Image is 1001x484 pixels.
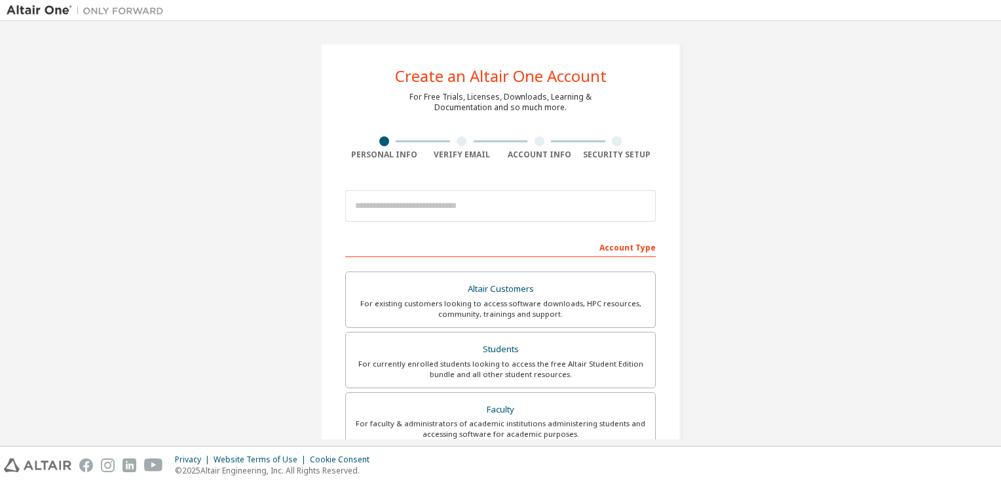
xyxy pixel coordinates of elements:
[4,458,71,472] img: altair_logo.svg
[345,236,656,257] div: Account Type
[175,465,377,476] p: © 2025 Altair Engineering, Inc. All Rights Reserved.
[79,458,93,472] img: facebook.svg
[500,150,578,160] div: Account Info
[345,150,423,160] div: Personal Info
[354,280,647,298] div: Altair Customers
[354,298,647,319] div: For existing customers looking to access software downloads, HPC resources, community, trainings ...
[144,458,163,472] img: youtube.svg
[395,68,607,84] div: Create an Altair One Account
[354,359,647,380] div: For currently enrolled students looking to access the free Altair Student Edition bundle and all ...
[175,454,214,465] div: Privacy
[214,454,310,465] div: Website Terms of Use
[423,150,501,160] div: Verify Email
[409,92,592,113] div: For Free Trials, Licenses, Downloads, Learning & Documentation and so much more.
[310,454,377,465] div: Cookie Consent
[354,401,647,419] div: Faculty
[354,340,647,359] div: Students
[354,418,647,439] div: For faculty & administrators of academic institutions administering students and accessing softwa...
[578,150,656,160] div: Security Setup
[7,4,170,17] img: Altair One
[101,458,115,472] img: instagram.svg
[123,458,136,472] img: linkedin.svg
